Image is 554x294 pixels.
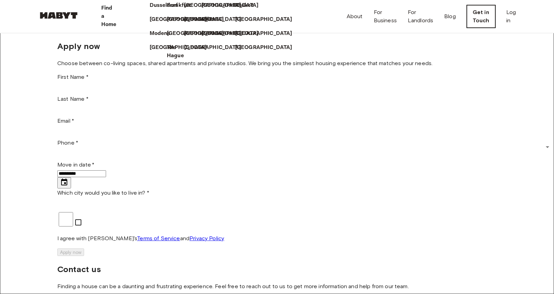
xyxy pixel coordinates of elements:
[57,234,497,243] p: I agree with [PERSON_NAME]'s and
[38,12,79,19] img: Habyt
[201,15,222,24] a: Milan
[184,15,248,24] a: [GEOGRAPHIC_DATA]
[184,44,248,52] a: [GEOGRAPHIC_DATA]
[506,8,516,25] a: Log in
[201,15,216,24] p: Milan
[184,15,241,24] p: [GEOGRAPHIC_DATA]
[235,1,253,10] p: Phuket
[167,29,224,38] p: [GEOGRAPHIC_DATA]
[167,15,231,24] a: [GEOGRAPHIC_DATA]
[150,1,185,10] a: Dusseldorf
[201,29,259,38] p: [GEOGRAPHIC_DATA]
[235,1,260,10] a: Phuket
[235,15,299,24] a: [GEOGRAPHIC_DATA]
[150,44,207,52] p: [GEOGRAPHIC_DATA]
[201,1,266,10] a: [GEOGRAPHIC_DATA]
[57,282,497,291] p: Finding a house can be a daunting and frustrating experience. Feel free to reach out to us to get...
[184,29,241,38] p: [GEOGRAPHIC_DATA]
[57,263,497,275] h2: Contact us
[150,15,207,24] p: [GEOGRAPHIC_DATA]
[57,59,497,68] p: Choose between co-living spaces, shared apartments and private studios. We bring you the simplest...
[167,1,191,10] p: Frankfurt
[57,118,74,124] label: Email *
[150,29,171,38] p: Modena
[57,189,149,196] label: Which city would you like to live in? *
[167,29,231,38] a: [GEOGRAPHIC_DATA]
[57,96,89,102] label: Last Name *
[57,248,84,256] button: Apply now
[184,29,248,38] a: [GEOGRAPHIC_DATA]
[167,1,198,10] a: Frankfurt
[150,1,178,10] p: Dusseldorf
[57,40,497,52] h2: Apply now
[347,12,363,21] a: About
[467,5,495,28] a: Get in Touch
[59,212,73,226] input: I agree with [PERSON_NAME]'sTerms of ServiceandPrivacy Policy
[57,177,71,188] button: Choose date, selected date is Aug 16, 2025
[235,44,292,52] p: [GEOGRAPHIC_DATA]
[235,29,292,38] p: [GEOGRAPHIC_DATA]
[167,15,224,24] p: [GEOGRAPHIC_DATA]
[150,44,214,52] a: [GEOGRAPHIC_DATA]
[101,4,117,29] p: Find a Home
[167,44,184,60] p: The Hague
[444,12,456,21] a: Blog
[189,235,224,242] a: Privacy Policy
[150,29,177,38] a: Modena
[137,235,180,242] a: Terms of Service
[408,8,433,25] a: For Landlords
[150,15,214,24] a: [GEOGRAPHIC_DATA]
[184,44,241,52] p: [GEOGRAPHIC_DATA]
[235,15,292,24] p: [GEOGRAPHIC_DATA]
[374,8,397,25] a: For Business
[57,161,94,168] label: Move in date
[57,139,78,146] label: Phone *
[184,1,248,10] a: [GEOGRAPHIC_DATA]
[167,44,191,60] a: The Hague
[235,44,299,52] a: [GEOGRAPHIC_DATA]
[57,74,89,80] label: First Name *
[201,1,259,10] p: [GEOGRAPHIC_DATA]
[184,1,241,10] p: [GEOGRAPHIC_DATA]
[201,29,266,38] a: [GEOGRAPHIC_DATA]
[235,29,299,38] a: [GEOGRAPHIC_DATA]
